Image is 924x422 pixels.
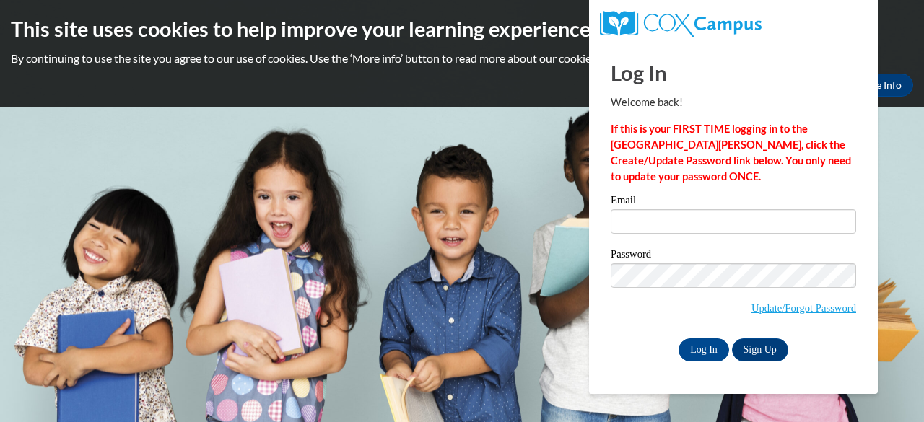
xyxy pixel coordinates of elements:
h2: This site uses cookies to help improve your learning experience. [11,14,913,43]
strong: If this is your FIRST TIME logging in to the [GEOGRAPHIC_DATA][PERSON_NAME], click the Create/Upd... [611,123,851,183]
p: Welcome back! [611,94,856,110]
input: Log In [679,338,729,361]
img: COX Campus [600,11,762,37]
p: By continuing to use the site you agree to our use of cookies. Use the ‘More info’ button to read... [11,50,913,66]
a: Update/Forgot Password [751,302,856,314]
a: More Info [845,74,913,97]
h1: Log In [611,58,856,87]
label: Email [611,195,856,209]
a: Sign Up [732,338,788,361]
label: Password [611,249,856,263]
